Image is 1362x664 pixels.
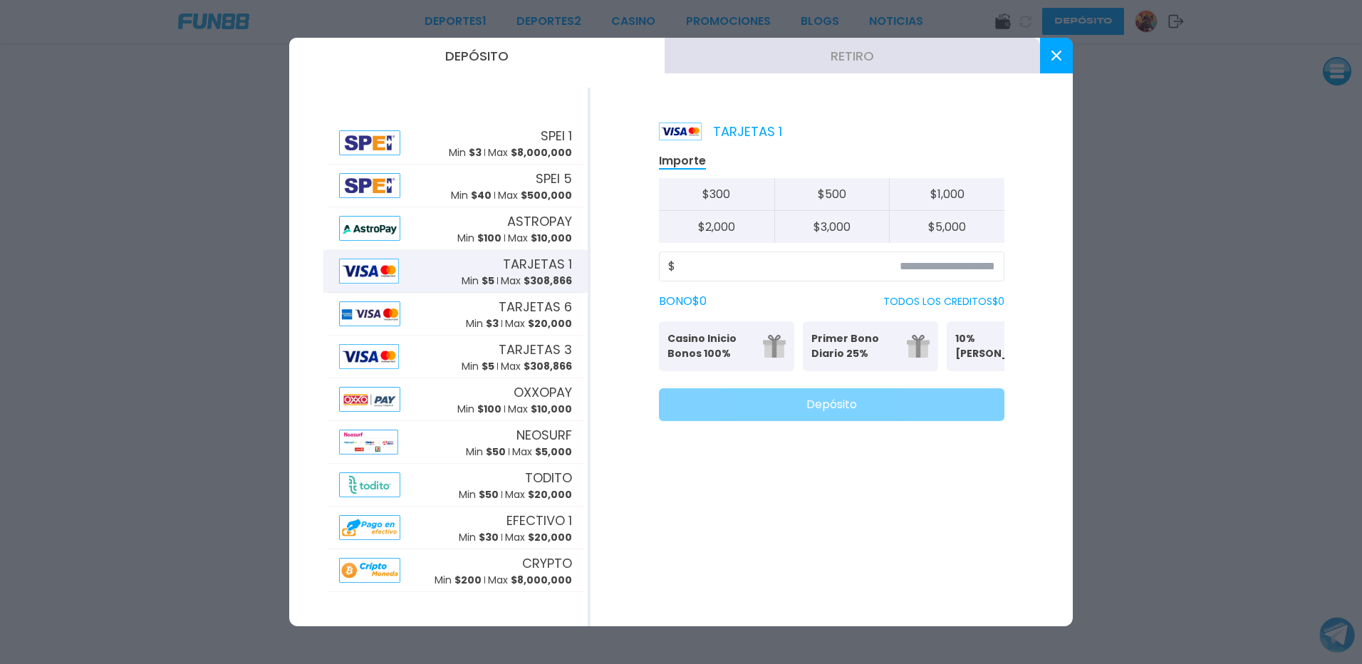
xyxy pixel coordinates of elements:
[503,254,572,274] span: TARJETAS 1
[471,188,492,202] span: $ 40
[289,38,665,73] button: Depósito
[774,178,890,211] button: $500
[528,316,572,331] span: $ 20,000
[499,340,572,359] span: TARJETAS 3
[462,359,494,374] p: Min
[323,165,588,207] button: AlipaySPEI 5Min $40Max $500,000
[323,336,588,378] button: AlipayTARJETAS 3Min $5Max $308,866
[511,573,572,587] span: $ 8,000,000
[459,530,499,545] p: Min
[339,216,400,241] img: Alipay
[525,468,572,487] span: TODITO
[889,178,1004,211] button: $1,000
[659,293,707,310] label: BONO $ 0
[339,558,400,583] img: Alipay
[488,145,572,160] p: Max
[435,573,482,588] p: Min
[499,297,572,316] span: TARJETAS 6
[454,573,482,587] span: $ 200
[535,445,572,459] span: $ 5,000
[339,259,399,284] img: Alipay
[501,359,572,374] p: Max
[506,511,572,530] span: EFECTIVO 1
[528,530,572,544] span: $ 20,000
[323,507,588,549] button: AlipayEFECTIVO 1Min $30Max $20,000
[323,549,588,592] button: AlipayCRYPTOMin $200Max $8,000,000
[524,274,572,288] span: $ 308,866
[469,145,482,160] span: $ 3
[955,331,1042,361] p: 10% [PERSON_NAME]
[763,335,786,358] img: gift
[479,530,499,544] span: $ 30
[536,169,572,188] span: SPEI 5
[486,316,499,331] span: $ 3
[947,321,1082,371] button: 10% [PERSON_NAME]
[323,293,588,336] button: AlipayTARJETAS 6Min $3Max $20,000
[665,38,1040,73] button: Retiro
[323,250,588,293] button: AlipayTARJETAS 1Min $5Max $308,866
[811,331,898,361] p: Primer Bono Diario 25%
[514,383,572,402] span: OXXOPAY
[522,554,572,573] span: CRYPTO
[505,316,572,331] p: Max
[528,487,572,502] span: $ 20,000
[531,402,572,416] span: $ 10,000
[466,316,499,331] p: Min
[479,487,499,502] span: $ 50
[323,207,588,250] button: AlipayASTROPAYMin $100Max $10,000
[323,122,588,165] button: AlipaySPEI 1Min $3Max $8,000,000
[339,173,400,198] img: Alipay
[659,388,1004,421] button: Depósito
[659,123,702,140] img: Platform Logo
[457,231,501,246] p: Min
[541,126,572,145] span: SPEI 1
[498,188,572,203] p: Max
[451,188,492,203] p: Min
[486,445,506,459] span: $ 50
[508,402,572,417] p: Max
[507,212,572,231] span: ASTROPAY
[501,274,572,289] p: Max
[462,274,494,289] p: Min
[449,145,482,160] p: Min
[889,211,1004,243] button: $5,000
[339,301,400,326] img: Alipay
[339,344,399,369] img: Alipay
[488,573,572,588] p: Max
[339,130,400,155] img: Alipay
[339,515,400,540] img: Alipay
[339,387,400,412] img: Alipay
[339,430,398,455] img: Alipay
[524,359,572,373] span: $ 308,866
[521,188,572,202] span: $ 500,000
[659,211,774,243] button: $2,000
[659,122,782,141] p: TARJETAS 1
[477,402,501,416] span: $ 100
[323,421,588,464] button: AlipayNEOSURFMin $50Max $5,000
[659,321,794,371] button: Casino Inicio Bonos 100%
[466,445,506,460] p: Min
[883,294,1004,309] p: TODOS LOS CREDITOS $ 0
[667,331,754,361] p: Casino Inicio Bonos 100%
[531,231,572,245] span: $ 10,000
[907,335,930,358] img: gift
[323,378,588,421] button: AlipayOXXOPAYMin $100Max $10,000
[803,321,938,371] button: Primer Bono Diario 25%
[505,487,572,502] p: Max
[659,178,774,211] button: $300
[457,402,501,417] p: Min
[511,145,572,160] span: $ 8,000,000
[508,231,572,246] p: Max
[459,487,499,502] p: Min
[659,153,706,170] p: Importe
[774,211,890,243] button: $3,000
[482,274,494,288] span: $ 5
[323,464,588,507] button: AlipayTODITOMin $50Max $20,000
[477,231,501,245] span: $ 100
[482,359,494,373] span: $ 5
[505,530,572,545] p: Max
[512,445,572,460] p: Max
[668,258,675,275] span: $
[516,425,572,445] span: NEOSURF
[339,472,400,497] img: Alipay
